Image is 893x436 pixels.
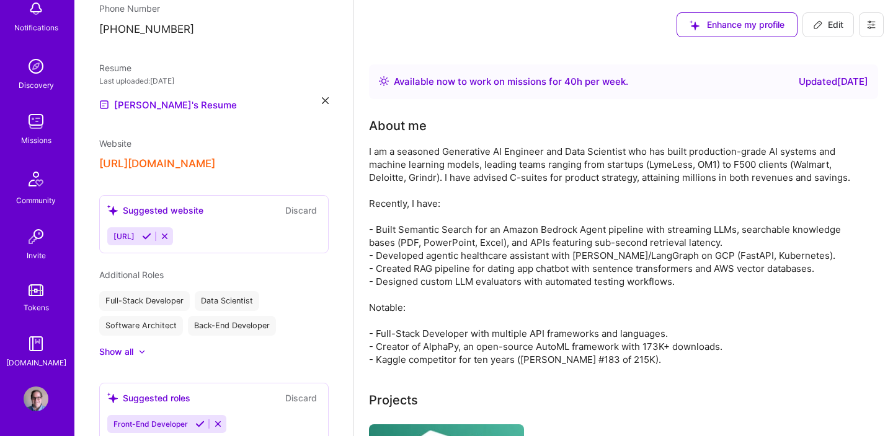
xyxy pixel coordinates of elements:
[19,79,54,92] div: Discovery
[213,419,223,429] i: Reject
[379,76,389,86] img: Availability
[369,145,865,366] div: I am a seasoned Generative AI Engineer and Data Scientist who has built production-grade AI syste...
[24,224,48,249] img: Invite
[394,74,628,89] div: Available now to work on missions for h per week .
[24,54,48,79] img: discovery
[99,291,190,311] div: Full-Stack Developer
[369,116,427,135] div: About me
[99,316,183,336] div: Software Architect
[188,316,276,336] div: Back-End Developer
[99,346,133,358] div: Show all
[99,22,329,37] p: [PHONE_NUMBER]
[14,21,58,34] div: Notifications
[369,391,418,409] div: Projects
[21,164,51,194] img: Community
[99,97,237,112] a: [PERSON_NAME]'s Resume
[322,97,329,104] i: icon Close
[107,391,190,404] div: Suggested roles
[142,232,151,241] i: Accept
[24,331,48,356] img: guide book
[677,12,797,37] button: Enhance my profile
[802,12,854,37] button: Edit
[282,391,321,405] button: Discard
[99,63,131,73] span: Resume
[21,134,51,147] div: Missions
[564,76,577,87] span: 40
[99,138,131,149] span: Website
[195,419,205,429] i: Accept
[24,301,49,314] div: Tokens
[99,157,215,170] button: [URL][DOMAIN_NAME]
[690,19,784,31] span: Enhance my profile
[690,20,700,30] i: icon SuggestedTeams
[29,284,43,296] img: tokens
[160,232,169,241] i: Reject
[107,204,203,217] div: Suggested website
[799,74,868,89] div: Updated [DATE]
[107,205,118,216] i: icon SuggestedTeams
[99,3,160,14] span: Phone Number
[813,19,843,31] span: Edit
[20,386,51,411] a: User Avatar
[24,109,48,134] img: teamwork
[99,100,109,110] img: Resume
[113,232,135,241] span: [URL]
[24,386,48,411] img: User Avatar
[195,291,259,311] div: Data Scientist
[107,393,118,403] i: icon SuggestedTeams
[282,203,321,217] button: Discard
[6,356,66,369] div: [DOMAIN_NAME]
[113,419,188,429] span: Front-End Developer
[99,269,164,280] span: Additional Roles
[16,194,56,207] div: Community
[27,249,46,262] div: Invite
[99,74,329,87] div: Last uploaded: [DATE]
